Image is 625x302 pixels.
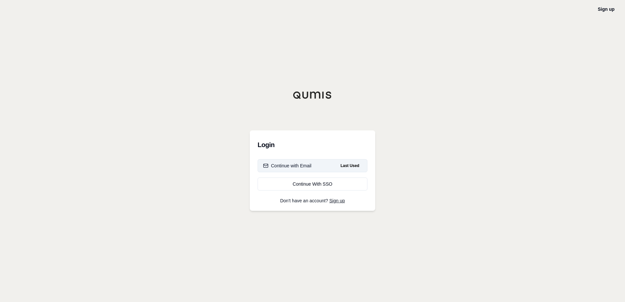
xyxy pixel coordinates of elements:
[263,162,312,169] div: Continue with Email
[263,181,362,187] div: Continue With SSO
[258,177,367,191] a: Continue With SSO
[258,159,367,172] button: Continue with EmailLast Used
[329,198,345,203] a: Sign up
[338,162,362,170] span: Last Used
[293,91,332,99] img: Qumis
[258,138,367,151] h3: Login
[258,198,367,203] p: Don't have an account?
[598,7,615,12] a: Sign up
